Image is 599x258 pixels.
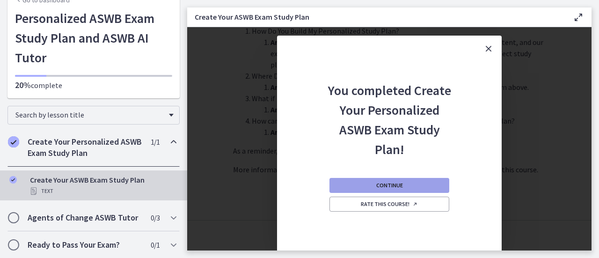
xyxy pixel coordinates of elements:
[28,136,142,159] h2: Create Your Personalized ASWB Exam Study Plan
[28,239,142,251] h2: Ready to Pass Your Exam?
[15,80,172,91] p: complete
[475,36,502,62] button: Close
[329,197,449,212] a: Rate this course! Opens in a new window
[376,182,403,189] span: Continue
[329,178,449,193] button: Continue
[9,176,17,184] i: Completed
[151,239,160,251] span: 0 / 1
[328,62,451,159] h2: You completed Create Your Personalized ASWB Exam Study Plan!
[7,106,180,125] div: Search by lesson title
[30,185,176,197] div: Text
[15,110,164,119] span: Search by lesson title
[151,136,160,147] span: 1 / 1
[8,136,19,147] i: Completed
[30,174,176,197] div: Create Your ASWB Exam Study Plan
[195,11,558,22] h3: Create Your ASWB Exam Study Plan
[412,201,418,207] i: Opens in a new window
[28,212,142,223] h2: Agents of Change ASWB Tutor
[15,8,172,67] h1: Personalized ASWB Exam Study Plan and ASWB AI Tutor
[151,212,160,223] span: 0 / 3
[15,80,31,90] span: 20%
[361,200,418,208] span: Rate this course!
